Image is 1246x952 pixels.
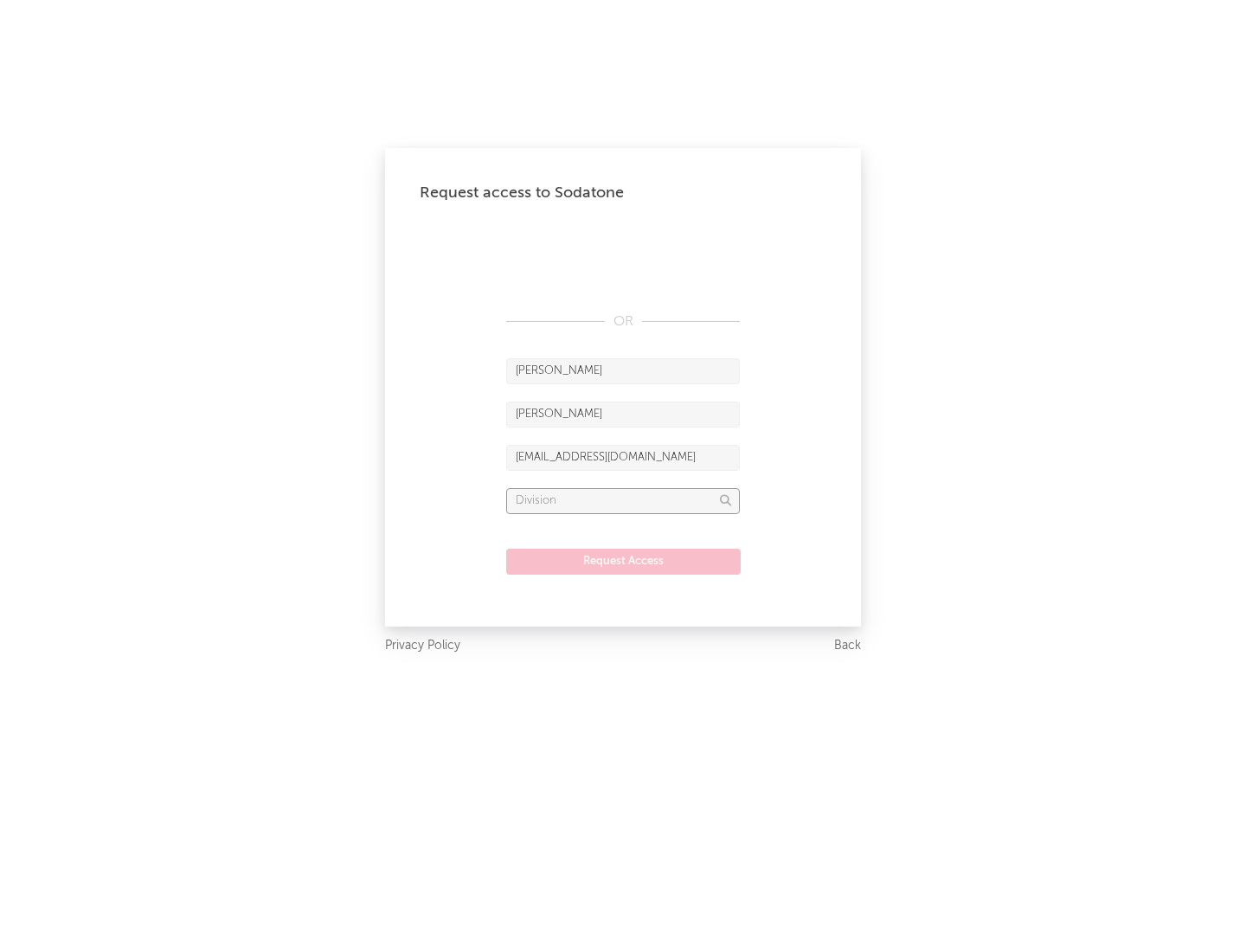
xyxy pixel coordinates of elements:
input: Division [506,488,740,514]
a: Back [834,635,861,657]
div: Request access to Sodatone [420,183,826,203]
div: OR [506,312,740,332]
input: Last Name [506,402,740,428]
button: Request Access [506,549,741,575]
a: Privacy Policy [385,635,460,657]
input: First Name [506,358,740,384]
input: Email [506,445,740,471]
